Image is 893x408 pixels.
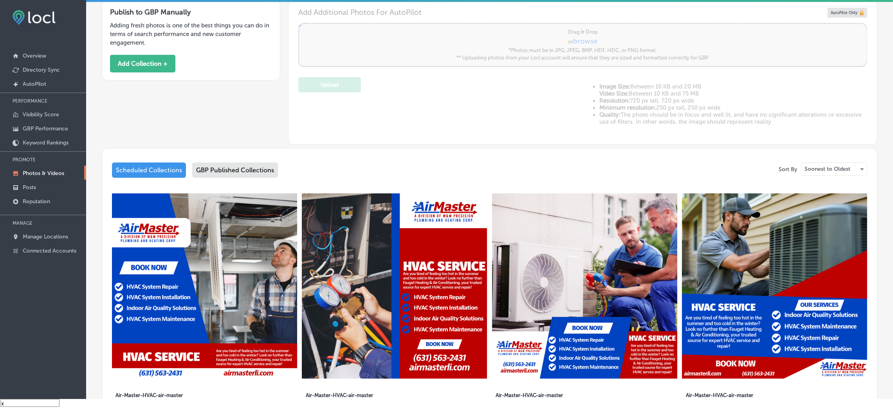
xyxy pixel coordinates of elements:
[23,184,36,191] p: Posts
[23,67,60,73] p: Directory Sync
[23,233,68,240] p: Manage Locations
[115,388,249,401] label: Air-Master-HVAC-air-master
[779,166,797,173] p: Sort By
[23,170,64,177] p: Photos & Videos
[112,162,186,178] div: Scheduled Collections
[13,10,56,25] img: fda3e92497d09a02dc62c9cd864e3231.png
[682,193,867,379] img: Collection thumbnail
[686,388,820,401] label: Air-Master-HVAC-air-master
[112,193,297,379] img: Collection thumbnail
[492,193,677,379] img: Collection thumbnail
[23,81,46,87] p: AutoPilot
[110,55,175,72] button: Add Collection +
[306,388,440,401] label: Air-Master-HVAC-air-master
[110,21,272,47] p: Adding fresh photos is one of the best things you can do in terms of search performance and new c...
[23,247,76,254] p: Connected Accounts
[23,125,68,132] p: GBP Performance
[302,193,487,379] img: Collection thumbnail
[805,165,850,173] p: Soonest to Oldest
[801,163,867,175] div: Soonest to Oldest
[110,8,272,16] h3: Publish to GBP Manually
[23,139,69,146] p: Keyword Rankings
[23,52,46,59] p: Overview
[23,111,59,118] p: Visibility Score
[23,198,50,205] p: Reputation
[192,162,278,178] div: GBP Published Collections
[496,388,630,401] label: Air-Master-HVAC-air-master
